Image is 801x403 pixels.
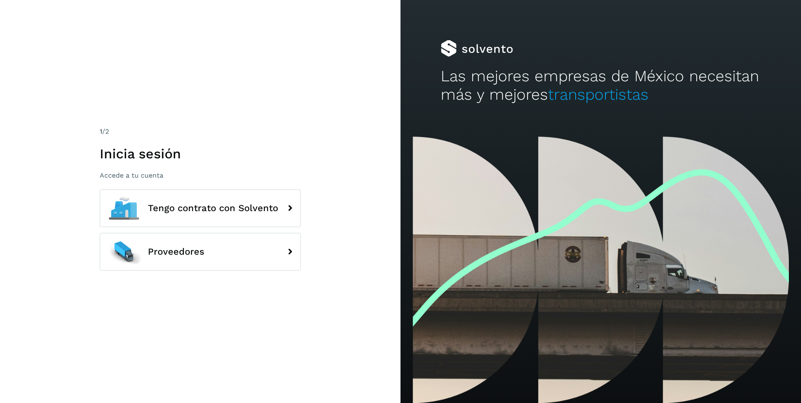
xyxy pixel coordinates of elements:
button: Tengo contrato con Solvento [100,189,301,227]
h1: Inicia sesión [100,146,301,162]
div: /2 [100,127,301,137]
span: 1 [100,127,102,135]
h2: Las mejores empresas de México necesitan más y mejores [441,67,761,104]
span: Tengo contrato con Solvento [148,203,278,213]
span: transportistas [548,85,649,103]
button: Proveedores [100,233,301,271]
p: Accede a tu cuenta [100,171,301,179]
span: Proveedores [148,247,204,257]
